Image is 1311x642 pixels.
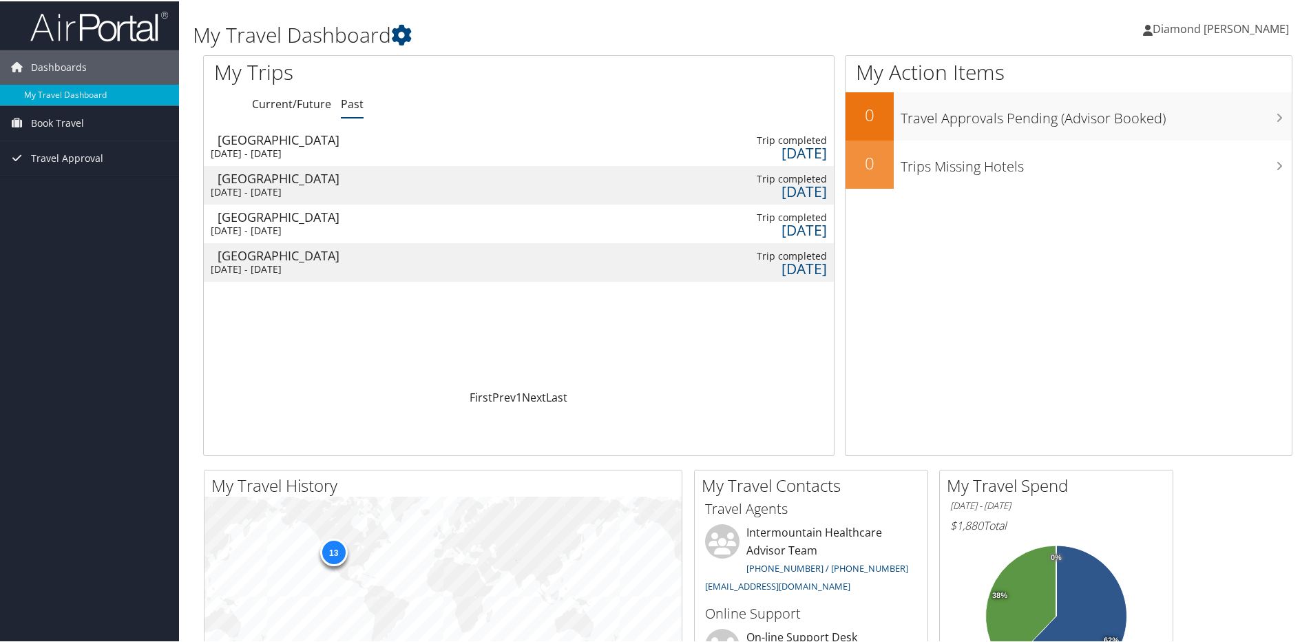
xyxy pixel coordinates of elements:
div: Trip completed [684,210,826,222]
div: 13 [319,537,347,565]
div: [GEOGRAPHIC_DATA] [218,132,364,145]
a: Diamond [PERSON_NAME] [1143,7,1303,48]
div: [DATE] [684,261,826,273]
h1: My Trips [214,56,561,85]
a: [PHONE_NUMBER] / [PHONE_NUMBER] [746,561,908,573]
span: Dashboards [31,49,87,83]
div: [GEOGRAPHIC_DATA] [218,171,364,183]
h2: My Travel Spend [947,473,1173,496]
tspan: 0% [1051,552,1062,561]
a: First [470,389,492,404]
tspan: 38% [992,590,1007,599]
h6: [DATE] - [DATE] [950,498,1162,511]
h3: Travel Approvals Pending (Advisor Booked) [901,101,1292,127]
a: 0Trips Missing Hotels [846,139,1292,187]
div: Trip completed [684,133,826,145]
div: [DATE] - [DATE] [211,146,357,158]
li: Intermountain Healthcare Advisor Team [698,523,924,597]
a: 0Travel Approvals Pending (Advisor Booked) [846,91,1292,139]
img: airportal-logo.png [30,9,168,41]
div: [DATE] [684,145,826,158]
span: $1,880 [950,517,983,532]
div: [DATE] - [DATE] [211,262,357,274]
h2: 0 [846,150,894,174]
div: Trip completed [684,172,826,184]
a: Next [522,389,546,404]
span: Diamond [PERSON_NAME] [1153,20,1289,35]
div: [DATE] - [DATE] [211,185,357,197]
h1: My Action Items [846,56,1292,85]
div: Trip completed [684,249,826,261]
a: Last [546,389,567,404]
span: Travel Approval [31,140,103,174]
h2: My Travel Contacts [702,473,927,496]
a: 1 [516,389,522,404]
div: [DATE] - [DATE] [211,223,357,236]
h3: Travel Agents [705,498,917,517]
h2: 0 [846,102,894,125]
a: [EMAIL_ADDRESS][DOMAIN_NAME] [705,579,850,591]
h6: Total [950,517,1162,532]
div: [GEOGRAPHIC_DATA] [218,209,364,222]
span: Book Travel [31,105,84,139]
h3: Trips Missing Hotels [901,149,1292,175]
h1: My Travel Dashboard [193,19,933,48]
a: Prev [492,389,516,404]
a: Past [341,95,364,110]
h2: My Travel History [211,473,682,496]
div: [GEOGRAPHIC_DATA] [218,248,364,260]
div: [DATE] [684,222,826,235]
div: [DATE] [684,184,826,196]
h3: Online Support [705,603,917,622]
a: Current/Future [252,95,331,110]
